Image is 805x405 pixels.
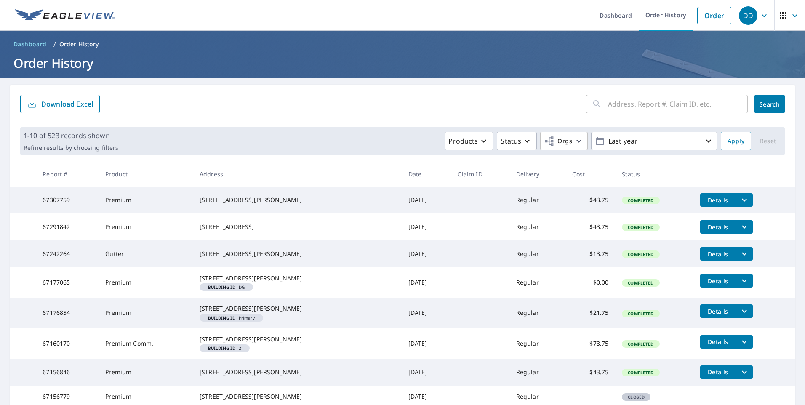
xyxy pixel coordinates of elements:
[736,335,753,349] button: filesDropdownBtn-67160170
[700,193,736,207] button: detailsBtn-67307759
[739,6,757,25] div: DD
[99,162,193,187] th: Product
[736,365,753,379] button: filesDropdownBtn-67156846
[705,223,730,231] span: Details
[36,187,99,213] td: 67307759
[208,316,235,320] em: Building ID
[700,220,736,234] button: detailsBtn-67291842
[402,213,451,240] td: [DATE]
[13,40,47,48] span: Dashboard
[721,132,751,150] button: Apply
[565,162,615,187] th: Cost
[544,136,572,147] span: Orgs
[501,136,521,146] p: Status
[736,247,753,261] button: filesDropdownBtn-67242264
[565,240,615,267] td: $13.75
[200,392,395,401] div: [STREET_ADDRESS][PERSON_NAME]
[402,359,451,386] td: [DATE]
[445,132,493,150] button: Products
[200,368,395,376] div: [STREET_ADDRESS][PERSON_NAME]
[509,359,566,386] td: Regular
[200,196,395,204] div: [STREET_ADDRESS][PERSON_NAME]
[99,267,193,298] td: Premium
[700,365,736,379] button: detailsBtn-67156846
[203,316,260,320] span: Primary
[700,304,736,318] button: detailsBtn-67176854
[623,280,658,286] span: Completed
[200,304,395,313] div: [STREET_ADDRESS][PERSON_NAME]
[565,298,615,328] td: $21.75
[36,267,99,298] td: 67177065
[36,162,99,187] th: Report #
[705,368,730,376] span: Details
[99,328,193,359] td: Premium Comm.
[402,187,451,213] td: [DATE]
[99,240,193,267] td: Gutter
[402,267,451,298] td: [DATE]
[623,311,658,317] span: Completed
[99,213,193,240] td: Premium
[736,304,753,318] button: filesDropdownBtn-67176854
[591,132,717,150] button: Last year
[623,394,650,400] span: Closed
[623,197,658,203] span: Completed
[509,187,566,213] td: Regular
[24,131,118,141] p: 1-10 of 523 records shown
[608,92,748,116] input: Address, Report #, Claim ID, etc.
[736,193,753,207] button: filesDropdownBtn-67307759
[36,359,99,386] td: 67156846
[509,298,566,328] td: Regular
[705,196,730,204] span: Details
[99,187,193,213] td: Premium
[705,338,730,346] span: Details
[509,213,566,240] td: Regular
[565,359,615,386] td: $43.75
[99,298,193,328] td: Premium
[59,40,99,48] p: Order History
[605,134,704,149] p: Last year
[700,274,736,288] button: detailsBtn-67177065
[200,335,395,344] div: [STREET_ADDRESS][PERSON_NAME]
[193,162,402,187] th: Address
[402,298,451,328] td: [DATE]
[761,100,778,108] span: Search
[705,250,730,258] span: Details
[705,307,730,315] span: Details
[509,328,566,359] td: Regular
[200,274,395,282] div: [STREET_ADDRESS][PERSON_NAME]
[203,285,250,289] span: DG
[36,213,99,240] td: 67291842
[200,250,395,258] div: [STREET_ADDRESS][PERSON_NAME]
[565,213,615,240] td: $43.75
[208,285,235,289] em: Building ID
[10,37,795,51] nav: breadcrumb
[509,240,566,267] td: Regular
[700,335,736,349] button: detailsBtn-67160170
[448,136,478,146] p: Products
[565,187,615,213] td: $43.75
[402,162,451,187] th: Date
[36,298,99,328] td: 67176854
[20,95,100,113] button: Download Excel
[203,346,246,350] span: 2
[736,274,753,288] button: filesDropdownBtn-67177065
[402,240,451,267] td: [DATE]
[10,37,50,51] a: Dashboard
[36,328,99,359] td: 67160170
[623,341,658,347] span: Completed
[754,95,785,113] button: Search
[509,162,566,187] th: Delivery
[200,223,395,231] div: [STREET_ADDRESS]
[53,39,56,49] li: /
[36,240,99,267] td: 67242264
[540,132,588,150] button: Orgs
[41,99,93,109] p: Download Excel
[565,328,615,359] td: $73.75
[705,277,730,285] span: Details
[15,9,115,22] img: EV Logo
[623,224,658,230] span: Completed
[565,267,615,298] td: $0.00
[99,359,193,386] td: Premium
[736,220,753,234] button: filesDropdownBtn-67291842
[451,162,509,187] th: Claim ID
